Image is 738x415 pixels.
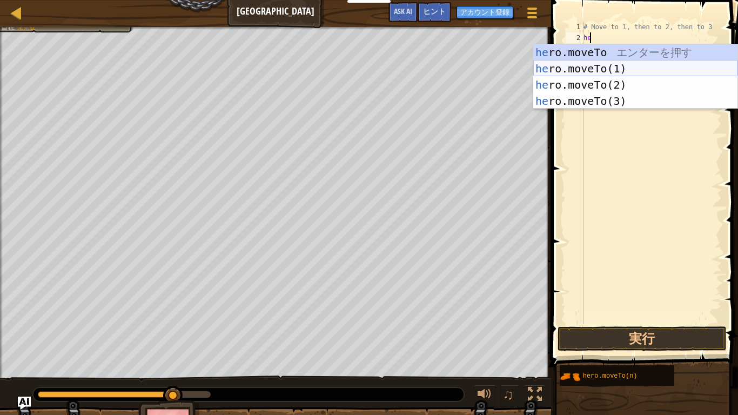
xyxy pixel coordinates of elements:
[457,6,513,19] button: アカウント登録
[519,2,546,28] button: ゲームメニューを見る
[503,386,514,403] span: ♫
[394,6,412,16] span: Ask AI
[501,385,519,407] button: ♫
[558,326,726,351] button: 実行
[388,2,418,22] button: Ask AI
[560,366,580,387] img: portrait.png
[423,6,446,16] span: ヒント
[566,32,583,43] div: 2
[566,43,583,54] div: 3
[566,22,583,32] div: 1
[18,397,31,410] button: Ask AI
[583,372,638,380] span: hero.moveTo(n)
[524,385,546,407] button: Toggle fullscreen
[474,385,495,407] button: 音量を調整する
